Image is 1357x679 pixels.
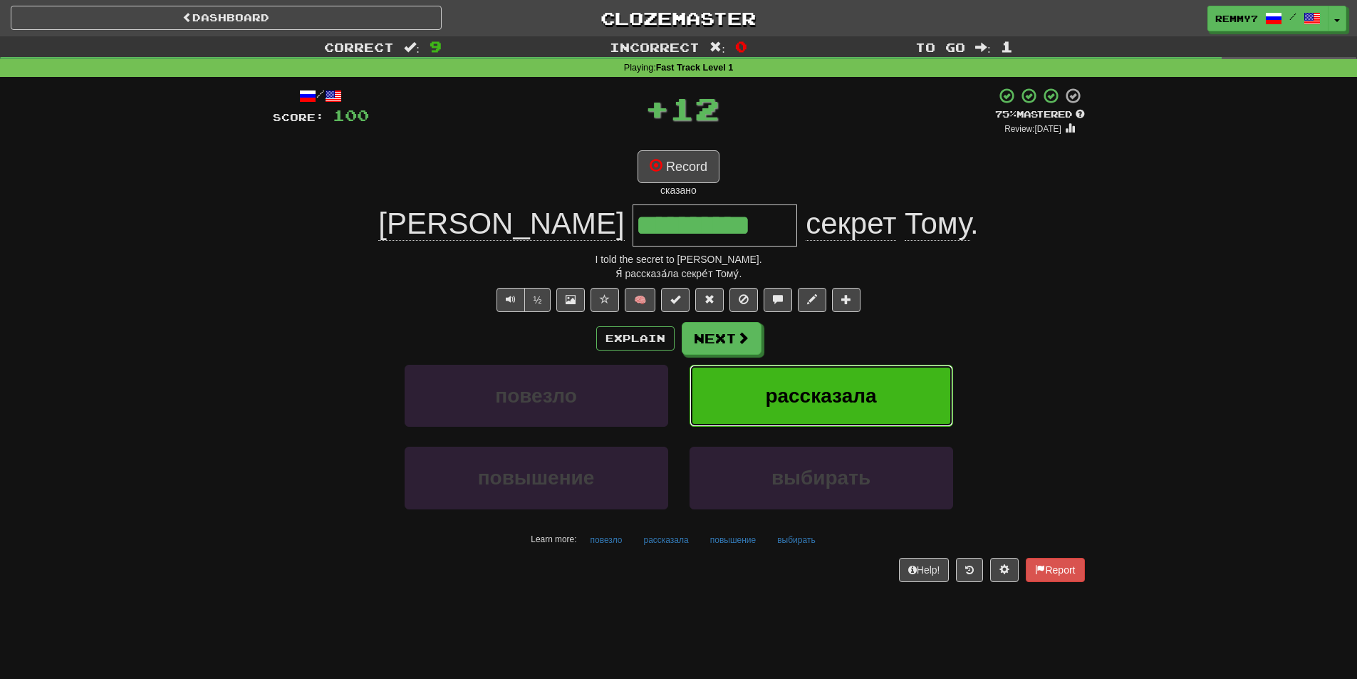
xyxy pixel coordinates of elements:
button: ½ [524,288,551,312]
button: 🧠 [625,288,655,312]
div: I told the secret to [PERSON_NAME]. [273,252,1085,266]
button: повезло [582,529,630,551]
span: : [709,41,725,53]
span: 12 [670,90,719,126]
button: Report [1026,558,1084,582]
span: : [404,41,420,53]
button: Explain [596,326,675,351]
div: / [273,87,369,105]
span: Correct [324,40,394,54]
a: Clozemaster [463,6,894,31]
span: : [975,41,991,53]
button: Play sentence audio (ctl+space) [496,288,525,312]
span: повышение [478,467,595,489]
button: повышение [405,447,668,509]
small: Learn more: [531,534,576,544]
span: 1 [1001,38,1013,55]
button: Favorite sentence (alt+f) [591,288,619,312]
button: Add to collection (alt+a) [832,288,861,312]
span: [PERSON_NAME] [378,207,624,241]
span: + [645,87,670,130]
span: To go [915,40,965,54]
span: повезло [495,385,577,407]
button: рассказала [635,529,696,551]
small: Review: [DATE] [1004,124,1061,134]
button: Show image (alt+x) [556,288,585,312]
a: remmy7 / [1207,6,1329,31]
button: Discuss sentence (alt+u) [764,288,792,312]
button: рассказала [690,365,953,427]
span: выбирать [771,467,870,489]
button: повышение [702,529,764,551]
button: Reset to 0% Mastered (alt+r) [695,288,724,312]
button: выбирать [690,447,953,509]
span: 0 [735,38,747,55]
span: Score: [273,111,324,123]
button: Set this sentence to 100% Mastered (alt+m) [661,288,690,312]
span: remmy7 [1215,12,1258,25]
span: Incorrect [610,40,700,54]
button: Record [638,150,719,183]
div: Mastered [995,108,1085,121]
button: Edit sentence (alt+d) [798,288,826,312]
strong: Fast Track Level 1 [656,63,734,73]
span: . [797,207,978,241]
span: Тому [905,207,970,241]
button: Round history (alt+y) [956,558,983,582]
span: рассказала [765,385,876,407]
button: Next [682,322,761,355]
span: 75 % [995,108,1017,120]
div: Я́ рассказа́ла секре́т Тому́. [273,266,1085,281]
button: повезло [405,365,668,427]
button: Help! [899,558,950,582]
span: / [1289,11,1296,21]
button: Ignore sentence (alt+i) [729,288,758,312]
div: Text-to-speech controls [494,288,551,312]
a: Dashboard [11,6,442,30]
div: сказано [273,183,1085,197]
button: выбирать [769,529,823,551]
span: секрет [806,207,896,241]
span: 9 [430,38,442,55]
span: 100 [333,106,369,124]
